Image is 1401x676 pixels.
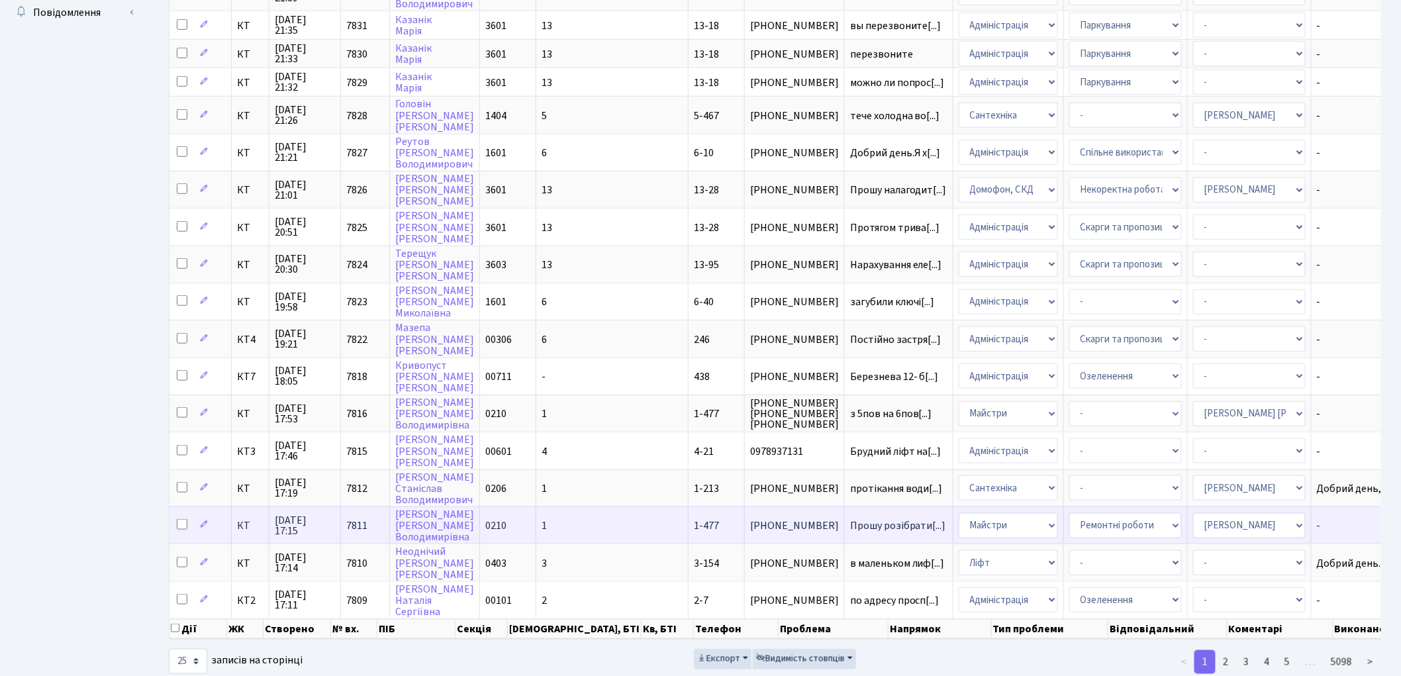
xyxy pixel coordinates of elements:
span: 2-7 [694,593,708,608]
a: 3 [1235,650,1257,674]
span: 13 [542,47,552,62]
th: Коментарі [1228,619,1333,639]
span: [PHONE_NUMBER] [750,111,839,121]
a: > [1359,650,1381,674]
span: 13-18 [694,19,719,33]
th: Проблема [779,619,889,639]
a: [PERSON_NAME][PERSON_NAME]Миколаївна [395,283,474,320]
span: 3601 [485,47,507,62]
span: Нарахування еле[...] [850,258,942,272]
span: [PHONE_NUMBER] [750,520,839,531]
span: Експорт [697,652,740,665]
a: КазанікМарія [395,13,432,38]
span: 1 [542,518,547,533]
span: 7827 [346,146,367,160]
span: 1601 [485,146,507,160]
span: 1601 [485,295,507,309]
span: 3601 [485,75,507,90]
span: 1 [542,481,547,496]
span: 1-477 [694,407,719,421]
span: [DATE] 21:01 [275,179,335,201]
span: КТ [237,520,264,531]
th: Тип проблеми [992,619,1109,639]
select: записів на сторінці [169,649,207,674]
label: записів на сторінці [169,649,303,674]
span: 00711 [485,369,512,384]
a: [PERSON_NAME][PERSON_NAME][PERSON_NAME] [395,209,474,246]
span: [DATE] 17:19 [275,477,335,499]
span: Березнева 12- б[...] [850,369,939,384]
a: [PERSON_NAME][PERSON_NAME][PERSON_NAME] [395,171,474,209]
span: 246 [694,332,710,347]
span: [DATE] 17:11 [275,589,335,610]
span: вы перезвоните[...] [850,19,942,33]
span: [DATE] 21:35 [275,15,335,36]
span: 3601 [485,183,507,197]
span: [PHONE_NUMBER] [750,185,839,195]
span: 13 [542,220,552,235]
span: 00101 [485,593,512,608]
span: 438 [694,369,710,384]
th: Створено [264,619,331,639]
button: Видимість стовпців [753,649,856,669]
span: 7828 [346,109,367,123]
a: 5 [1277,650,1298,674]
th: Кв, БТІ [642,619,694,639]
span: 1 [542,407,547,421]
span: 7823 [346,295,367,309]
th: Дії [169,619,227,639]
span: КТ [237,409,264,419]
span: [DATE] 19:21 [275,328,335,350]
a: [PERSON_NAME]СтаніславВолодимирович [395,470,474,507]
span: загубили ключі[...] [850,295,935,309]
span: [DATE] 20:51 [275,217,335,238]
span: КТ [237,297,264,307]
a: Мазепа[PERSON_NAME][PERSON_NAME] [395,321,474,358]
span: [PHONE_NUMBER] [750,558,839,569]
span: [PHONE_NUMBER] [750,21,839,31]
span: 7811 [346,518,367,533]
span: [DATE] 21:21 [275,142,335,163]
span: 7831 [346,19,367,33]
span: 13 [542,19,552,33]
span: 0206 [485,481,507,496]
span: 13-95 [694,258,719,272]
span: 13-28 [694,220,719,235]
span: 7809 [346,593,367,608]
span: КТ [237,148,264,158]
a: 1 [1194,650,1216,674]
span: [PHONE_NUMBER] [750,148,839,158]
span: 2 [542,593,547,608]
a: Кривопуст[PERSON_NAME][PERSON_NAME] [395,358,474,395]
th: № вх. [331,619,377,639]
span: 1404 [485,109,507,123]
span: Добрий день.Я х[...] [850,146,941,160]
span: 7816 [346,407,367,421]
a: [PERSON_NAME]НаталіяСергіївна [395,582,474,619]
span: 3-154 [694,556,719,571]
span: КТ [237,77,264,88]
span: 4-21 [694,444,714,459]
span: [PHONE_NUMBER] [PHONE_NUMBER] [PHONE_NUMBER] [750,398,839,430]
span: 7829 [346,75,367,90]
span: 13 [542,183,552,197]
span: можно ли попрос[...] [850,75,945,90]
span: Прошу налагодит[...] [850,183,947,197]
span: 6 [542,295,547,309]
th: ПІБ [377,619,456,639]
a: Неоднічий[PERSON_NAME][PERSON_NAME] [395,545,474,582]
a: [PERSON_NAME][PERSON_NAME]Володимирівна [395,507,474,544]
a: Терещук[PERSON_NAME][PERSON_NAME] [395,246,474,283]
span: 7824 [346,258,367,272]
span: КТ [237,185,264,195]
span: КТ7 [237,371,264,382]
th: Секція [456,619,508,639]
span: КТ [237,21,264,31]
span: 6 [542,332,547,347]
span: 7822 [346,332,367,347]
span: КТ2 [237,595,264,606]
span: [DATE] 18:05 [275,365,335,387]
span: 13-28 [694,183,719,197]
span: КТ [237,483,264,494]
span: 0978937131 [750,446,839,457]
